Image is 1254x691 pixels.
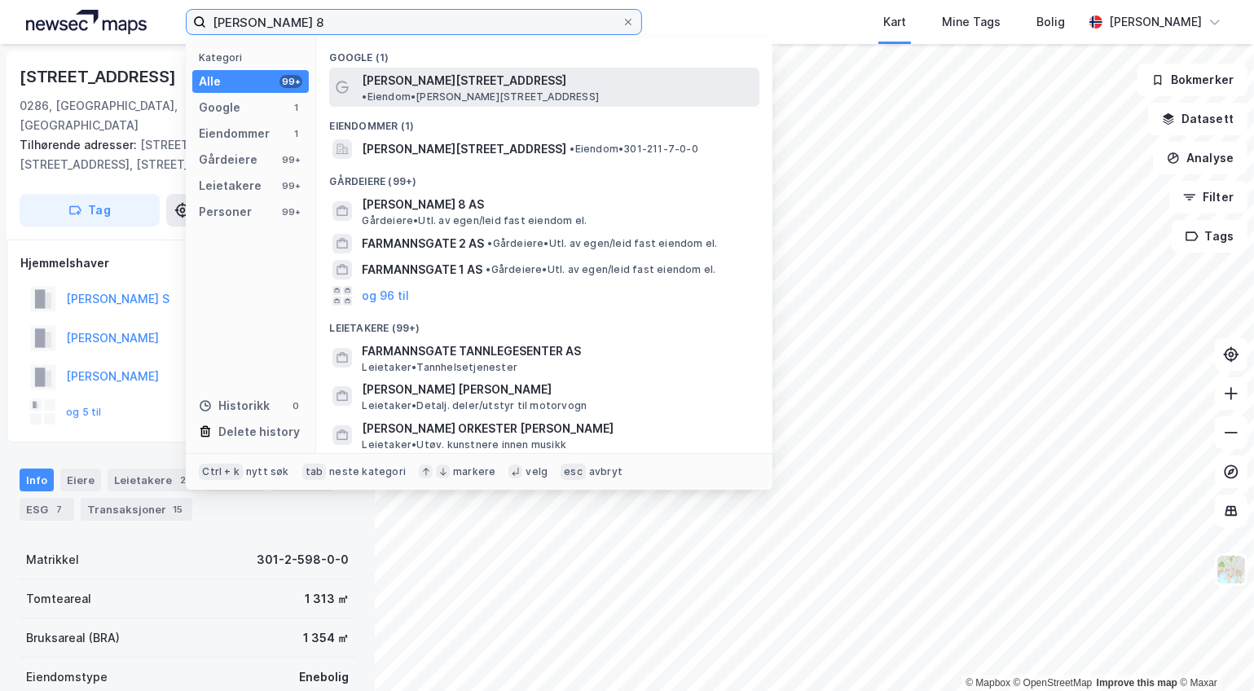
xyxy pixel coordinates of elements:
div: 1 354 ㎡ [303,628,349,648]
a: OpenStreetMap [1014,677,1093,689]
span: Leietaker • Tannhelsetjenester [362,361,517,374]
span: [PERSON_NAME] 8 AS [362,195,753,214]
div: nytt søk [246,465,289,478]
div: 99+ [279,75,302,88]
div: 1 [289,127,302,140]
a: Mapbox [966,677,1010,689]
div: Ctrl + k [199,464,243,480]
div: [PERSON_NAME] [1109,12,1202,32]
div: ESG [20,498,74,521]
span: [PERSON_NAME] [PERSON_NAME] [362,380,753,399]
div: avbryt [589,465,623,478]
div: Bruksareal (BRA) [26,628,120,648]
span: Leietaker • Detalj. deler/utstyr til motorvogn [362,399,587,412]
div: Kategori [199,51,309,64]
div: Eiendommer (1) [316,107,772,136]
button: Tags [1172,220,1247,253]
div: 7 [51,501,68,517]
div: 99+ [279,153,302,166]
div: Gårdeiere [199,150,257,169]
div: Alle [199,72,221,91]
div: Leietakere [199,176,262,196]
div: Bolig [1036,12,1065,32]
button: Datasett [1148,103,1247,135]
span: FARMANNSGATE TANNLEGESENTER AS [362,341,753,361]
span: Gårdeiere • Utl. av egen/leid fast eiendom el. [487,237,717,250]
div: Kart [883,12,906,32]
div: Delete history [218,422,300,442]
div: 99+ [279,179,302,192]
div: 1 313 ㎡ [305,589,349,609]
span: Gårdeiere • Utl. av egen/leid fast eiendom el. [486,263,715,276]
span: [PERSON_NAME][STREET_ADDRESS] [362,71,566,90]
span: Tilhørende adresser: [20,138,140,152]
div: Google (1) [316,38,772,68]
div: Hjemmelshaver [20,253,354,273]
div: [STREET_ADDRESS], [STREET_ADDRESS], [STREET_ADDRESS] [20,135,342,174]
div: Matrikkel [26,550,79,570]
div: Eiere [60,469,101,491]
div: 15 [169,501,186,517]
img: logo.a4113a55bc3d86da70a041830d287a7e.svg [26,10,147,34]
span: • [487,237,492,249]
a: Improve this map [1097,677,1177,689]
span: Eiendom • [PERSON_NAME][STREET_ADDRESS] [362,90,599,103]
iframe: Chat Widget [1173,613,1254,691]
span: [PERSON_NAME] ORKESTER [PERSON_NAME] [362,419,753,438]
div: Gårdeiere (99+) [316,162,772,191]
div: 301-2-598-0-0 [257,550,349,570]
div: esc [561,464,586,480]
button: Tag [20,194,160,227]
div: Enebolig [299,667,349,687]
div: neste kategori [329,465,406,478]
button: og 96 til [362,286,409,306]
div: Mine Tags [942,12,1001,32]
div: 2 [175,472,191,488]
div: 1 [289,101,302,114]
span: FARMANNSGATE 2 AS [362,234,484,253]
div: Tomteareal [26,589,91,609]
span: Gårdeiere • Utl. av egen/leid fast eiendom el. [362,214,587,227]
div: Transaksjoner [81,498,192,521]
div: 99+ [279,205,302,218]
span: • [362,90,367,103]
div: tab [302,464,327,480]
div: Leietakere [108,469,198,491]
div: Kontrollprogram for chat [1173,613,1254,691]
button: Bokmerker [1137,64,1247,96]
div: markere [453,465,495,478]
span: [PERSON_NAME][STREET_ADDRESS] [362,139,566,159]
div: 0286, [GEOGRAPHIC_DATA], [GEOGRAPHIC_DATA] [20,96,231,135]
span: • [486,263,491,275]
input: Søk på adresse, matrikkel, gårdeiere, leietakere eller personer [206,10,622,34]
div: [STREET_ADDRESS] [20,64,179,90]
div: Google [199,98,240,117]
span: Leietaker • Utøv. kunstnere innen musikk [362,438,566,451]
img: Z [1216,554,1247,585]
button: Filter [1169,181,1247,213]
div: Eiendommer [199,124,270,143]
span: • [570,143,574,155]
div: Info [20,469,54,491]
div: velg [526,465,548,478]
span: FARMANNSGATE 1 AS [362,260,482,279]
span: Eiendom • 301-211-7-0-0 [570,143,697,156]
div: Personer [199,202,252,222]
button: Analyse [1153,142,1247,174]
div: 0 [289,399,302,412]
div: Eiendomstype [26,667,108,687]
div: Leietakere (99+) [316,309,772,338]
div: Historikk [199,396,270,416]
